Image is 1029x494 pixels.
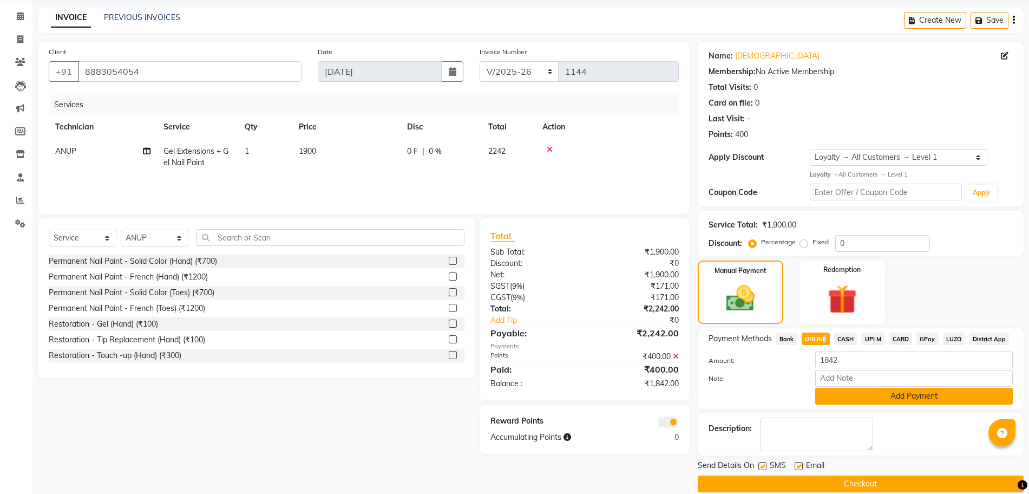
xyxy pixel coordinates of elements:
img: _cash.svg [717,282,763,315]
div: No Active Membership [709,66,1013,77]
th: Action [536,115,679,139]
div: ( ) [482,281,585,292]
label: Note: [700,374,807,383]
span: CASH [834,333,857,345]
div: ₹171.00 [585,281,687,292]
input: Amount [815,352,1013,368]
div: Accumulating Points [482,432,636,443]
div: Coupon Code [709,187,810,198]
div: Apply Discount [709,152,810,163]
div: Points [482,351,585,362]
span: Gel Extensions + Gel Nail Paint [163,146,228,167]
a: [DEMOGRAPHIC_DATA] [735,50,820,62]
div: Restoration - Touch -up (Hand) (₹300) [49,350,181,361]
div: Paid: [482,363,585,376]
label: Manual Payment [715,266,766,276]
button: +91 [49,61,79,82]
span: CGST [490,292,510,302]
span: 9% [512,282,522,290]
label: Client [49,47,66,57]
th: Technician [49,115,157,139]
span: Payment Methods [709,333,772,344]
label: Invoice Number [480,47,527,57]
span: Total [490,230,515,242]
span: 1900 [299,146,316,156]
div: 0 [635,432,687,443]
input: Search or Scan [196,229,464,246]
span: SMS [770,460,786,473]
button: Save [971,12,1008,29]
div: Card on file: [709,97,753,109]
div: Total: [482,303,585,315]
div: ₹0 [585,258,687,269]
div: Permanent Nail Paint - Solid Color (Toes) (₹700) [49,287,214,298]
div: Description: [709,423,752,434]
a: PREVIOUS INVOICES [104,12,180,22]
span: GPay [916,333,939,345]
label: Amount: [700,356,807,366]
a: Add Tip [482,315,602,326]
th: Qty [238,115,292,139]
div: Total Visits: [709,82,751,93]
div: ₹1,842.00 [585,378,687,389]
div: Permanent Nail Paint - French (Toes) (₹1200) [49,303,205,314]
span: ANUP [55,146,76,156]
span: Bank [776,333,797,345]
div: ₹171.00 [585,292,687,303]
input: Search by Name/Mobile/Email/Code [78,61,302,82]
span: 0 F [407,146,418,157]
div: - [747,113,750,125]
th: Price [292,115,401,139]
div: Net: [482,269,585,281]
div: Permanent Nail Paint - Solid Color (Hand) (₹700) [49,256,217,267]
div: Discount: [482,258,585,269]
div: Points: [709,129,733,140]
div: ( ) [482,292,585,303]
div: ₹1,900.00 [585,269,687,281]
button: Add Payment [815,388,1013,405]
span: UPI M [861,333,884,345]
div: Membership: [709,66,756,77]
strong: Loyalty → [810,171,838,178]
div: ₹1,900.00 [762,219,796,231]
div: Payable: [482,327,585,340]
div: Restoration - Tip Replacement (Hand) (₹100) [49,334,205,346]
span: LUZO [943,333,965,345]
button: Checkout [698,476,1024,492]
span: Send Details On [698,460,754,473]
div: All Customers → Level 1 [810,170,1013,179]
span: Email [806,460,824,473]
span: ONLINE [802,333,830,345]
div: Services [50,95,687,115]
div: Restoration - Gel (Hand) (₹100) [49,318,158,330]
div: ₹2,242.00 [585,327,687,340]
span: | [422,146,424,157]
div: Permanent Nail Paint - French (Hand) (₹1200) [49,271,208,283]
label: Redemption [823,265,861,275]
div: ₹400.00 [585,363,687,376]
div: 400 [735,129,748,140]
label: Percentage [761,237,796,247]
label: Date [318,47,332,57]
th: Total [482,115,536,139]
th: Disc [401,115,482,139]
div: 0 [755,97,759,109]
span: 0 % [429,146,442,157]
input: Enter Offer / Coupon Code [810,184,962,200]
div: Service Total: [709,219,758,231]
button: Create New [904,12,966,29]
div: Payments [490,342,679,351]
a: INVOICE [51,8,91,28]
label: Fixed [812,237,829,247]
span: 9% [513,293,523,302]
div: ₹400.00 [585,351,687,362]
div: ₹0 [601,315,687,326]
span: 2242 [488,146,506,156]
span: District App [969,333,1009,345]
img: _gift.svg [818,281,866,318]
input: Add Note [815,370,1013,387]
div: Reward Points [482,415,585,427]
span: SGST [490,281,510,291]
div: ₹2,242.00 [585,303,687,315]
div: Last Visit: [709,113,745,125]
